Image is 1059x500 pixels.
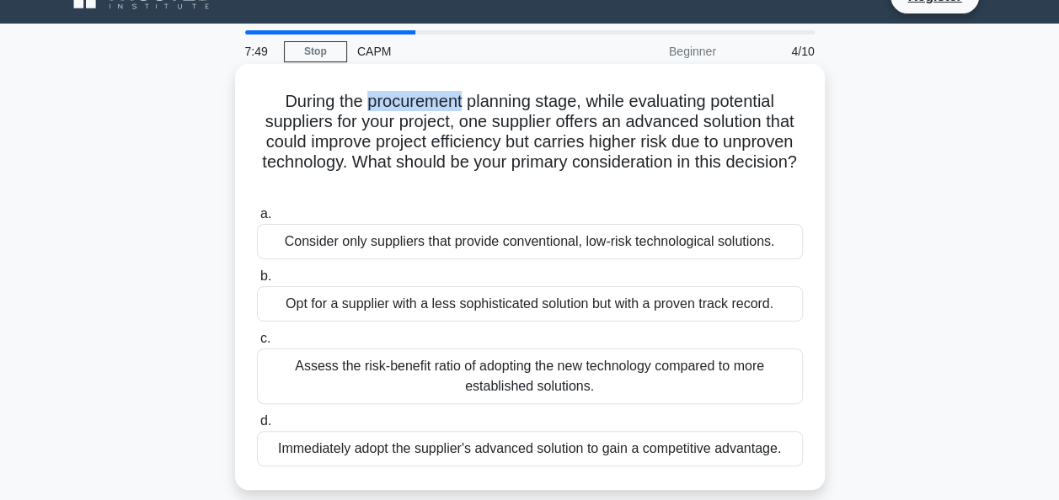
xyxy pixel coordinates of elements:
div: 7:49 [235,35,284,68]
div: Opt for a supplier with a less sophisticated solution but with a proven track record. [257,286,803,322]
span: d. [260,413,271,428]
span: a. [260,206,271,221]
div: CAPM [347,35,579,68]
div: Consider only suppliers that provide conventional, low-risk technological solutions. [257,224,803,259]
div: Beginner [579,35,726,68]
div: Assess the risk-benefit ratio of adopting the new technology compared to more established solutions. [257,348,803,404]
div: 4/10 [726,35,825,68]
h5: During the procurement planning stage, while evaluating potential suppliers for your project, one... [255,91,805,194]
span: c. [260,331,270,345]
span: b. [260,269,271,283]
div: Immediately adopt the supplier's advanced solution to gain a competitive advantage. [257,431,803,466]
a: Stop [284,41,347,62]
